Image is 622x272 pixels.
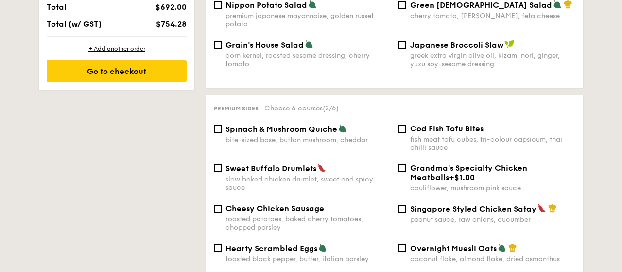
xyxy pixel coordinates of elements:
div: peanut sauce, raw onions, cucumber [410,216,575,224]
input: Singapore Styled Chicken Sataypeanut sauce, raw onions, cucumber [398,205,406,213]
span: Nippon Potato Salad [225,0,307,10]
div: roasted potatoes, baked cherry tomatoes, chopped parsley [225,215,391,232]
span: Choose 6 courses [264,104,339,112]
img: icon-vegetarian.fe4039eb.svg [338,124,347,133]
img: icon-chef-hat.a58ddaea.svg [548,204,557,213]
div: corn kernel, roasted sesame dressing, cherry tomato [225,52,391,68]
img: icon-vegetarian.fe4039eb.svg [498,243,506,252]
div: cherry tomato, [PERSON_NAME], feta cheese [410,12,575,20]
div: + Add another order [47,45,187,53]
img: icon-vegan.f8ff3823.svg [504,40,514,49]
input: Nippon Potato Saladpremium japanese mayonnaise, golden russet potato [214,1,222,9]
div: Go to checkout [47,60,187,82]
img: icon-spicy.37a8142b.svg [537,204,546,213]
span: Singapore Styled Chicken Satay [410,204,536,214]
div: fish meat tofu cubes, tri-colour capsicum, thai chilli sauce [410,135,575,152]
img: icon-spicy.37a8142b.svg [317,163,326,172]
span: Hearty Scrambled Eggs [225,244,317,253]
span: Total (w/ GST) [47,19,102,29]
span: Grandma's Specialty Chicken Meatballs [410,163,527,182]
span: $754.28 [156,19,187,29]
input: Japanese Broccoli Slawgreek extra virgin olive oil, kizami nori, ginger, yuzu soy-sesame dressing [398,41,406,49]
span: Grain's House Salad [225,40,304,50]
div: premium japanese mayonnaise, golden russet potato [225,12,391,28]
div: toasted black pepper, butter, italian parsley [225,255,391,263]
img: icon-vegetarian.fe4039eb.svg [318,243,327,252]
img: icon-chef-hat.a58ddaea.svg [508,243,517,252]
input: Sweet Buffalo Drumletsslow baked chicken drumlet, sweet and spicy sauce [214,164,222,172]
img: icon-vegetarian.fe4039eb.svg [305,40,313,49]
input: Grain's House Saladcorn kernel, roasted sesame dressing, cherry tomato [214,41,222,49]
input: Overnight Muesli Oatscoconut flake, almond flake, dried osmanthus [398,244,406,252]
span: +$1.00 [449,173,475,182]
span: Cod Fish Tofu Bites [410,124,484,133]
div: coconut flake, almond flake, dried osmanthus [410,255,575,263]
input: Cod Fish Tofu Bitesfish meat tofu cubes, tri-colour capsicum, thai chilli sauce [398,125,406,133]
div: slow baked chicken drumlet, sweet and spicy sauce [225,175,391,192]
span: $692.00 [155,2,187,12]
span: Japanese Broccoli Slaw [410,40,503,50]
input: Cheesy Chicken Sausageroasted potatoes, baked cherry tomatoes, chopped parsley [214,205,222,213]
div: cauliflower, mushroom pink sauce [410,184,575,192]
input: Hearty Scrambled Eggstoasted black pepper, butter, italian parsley [214,244,222,252]
span: Green [DEMOGRAPHIC_DATA] Salad [410,0,552,10]
span: Total [47,2,67,12]
span: Cheesy Chicken Sausage [225,204,324,213]
input: Spinach & Mushroom Quichebite-sized base, button mushroom, cheddar [214,125,222,133]
input: Green [DEMOGRAPHIC_DATA] Saladcherry tomato, [PERSON_NAME], feta cheese [398,1,406,9]
span: Premium sides [214,105,259,112]
span: Spinach & Mushroom Quiche [225,125,337,134]
span: Sweet Buffalo Drumlets [225,164,316,173]
input: Grandma's Specialty Chicken Meatballs+$1.00cauliflower, mushroom pink sauce [398,164,406,172]
div: bite-sized base, button mushroom, cheddar [225,136,391,144]
div: greek extra virgin olive oil, kizami nori, ginger, yuzu soy-sesame dressing [410,52,575,68]
span: Overnight Muesli Oats [410,244,497,253]
span: (2/6) [323,104,339,112]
